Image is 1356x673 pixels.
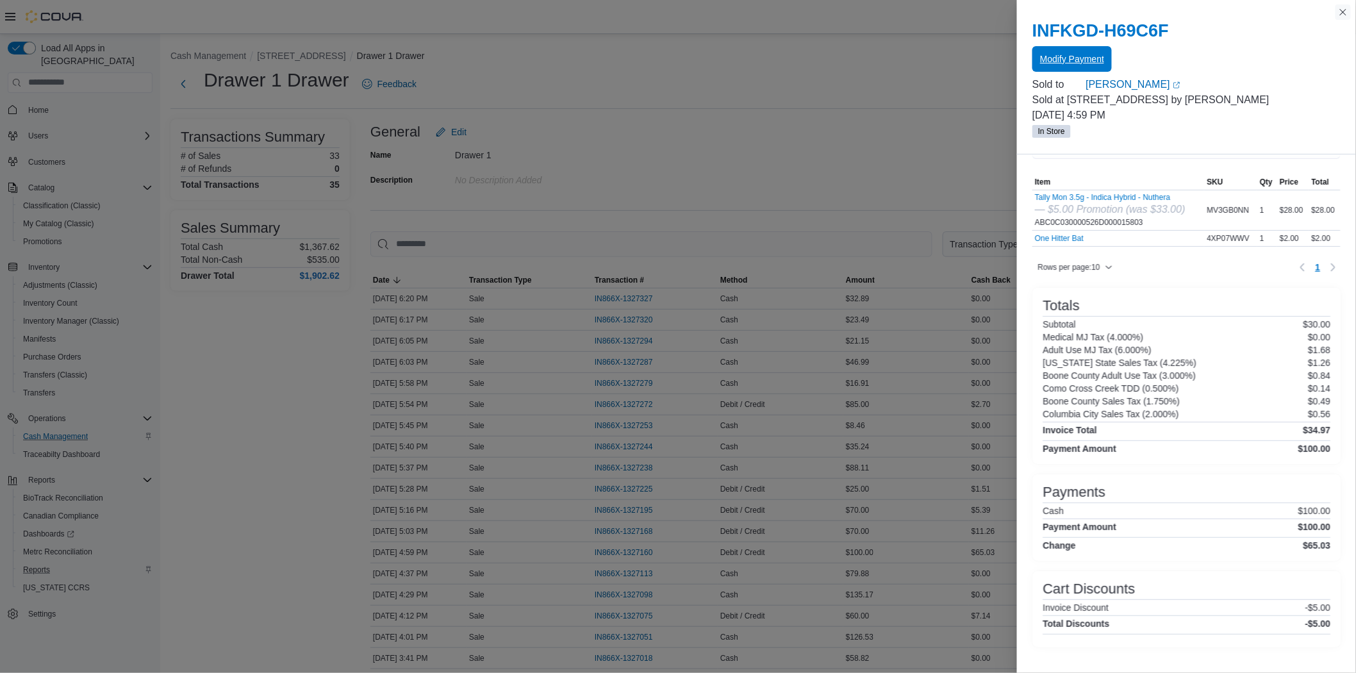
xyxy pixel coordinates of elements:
[1298,522,1330,532] h4: $100.00
[1257,231,1277,246] div: 1
[1038,262,1100,272] span: Rows per page : 10
[1032,174,1205,190] button: Item
[1043,485,1105,500] h3: Payments
[1043,396,1180,406] h6: Boone County Sales Tax (1.750%)
[1043,619,1109,629] h4: Total Discounts
[1305,602,1330,613] p: -$5.00
[1260,177,1273,187] span: Qty
[1310,257,1325,278] ul: Pagination for table: MemoryTable from EuiInMemoryTable
[1032,46,1112,72] button: Modify Payment
[1277,174,1309,190] button: Price
[1043,332,1143,342] h6: Medical MJ Tax (4.000%)
[1280,177,1298,187] span: Price
[1309,231,1341,246] div: $2.00
[1205,174,1258,190] button: SKU
[1035,202,1186,217] div: — $5.00 Promotion (was $33.00)
[1043,370,1196,381] h6: Boone County Adult Use Tax (3.000%)
[1043,602,1109,613] h6: Invoice Discount
[1298,506,1330,516] p: $100.00
[1303,425,1330,435] h4: $34.97
[1032,125,1071,138] span: In Store
[1043,540,1075,551] h4: Change
[1308,370,1330,381] p: $0.84
[1308,332,1330,342] p: $0.00
[1086,77,1341,92] a: [PERSON_NAME]External link
[1032,108,1341,123] p: [DATE] 4:59 PM
[1207,177,1223,187] span: SKU
[1308,345,1330,355] p: $1.68
[1277,203,1309,218] div: $28.00
[1032,77,1084,92] div: Sold to
[1308,358,1330,368] p: $1.26
[1257,203,1277,218] div: 1
[1173,81,1180,89] svg: External link
[1032,92,1341,108] p: Sold at [STREET_ADDRESS] by [PERSON_NAME]
[1043,383,1178,394] h6: Como Cross Creek TDD (0.500%)
[1277,231,1309,246] div: $2.00
[1043,298,1079,313] h3: Totals
[1207,233,1250,244] span: 4XP07WWV
[1040,53,1104,65] span: Modify Payment
[1043,409,1178,419] h6: Columbia City Sales Tax (2.000%)
[1257,174,1277,190] button: Qty
[1308,409,1330,419] p: $0.56
[1294,260,1310,275] button: Previous page
[1035,193,1186,228] div: ABC0C030000526D000015803
[1038,126,1065,137] span: In Store
[1032,260,1118,275] button: Rows per page:10
[1309,174,1341,190] button: Total
[1043,581,1135,597] h3: Cart Discounts
[1303,319,1330,329] p: $30.00
[1043,358,1196,368] h6: [US_STATE] State Sales Tax (4.225%)
[1035,177,1051,187] span: Item
[1308,383,1330,394] p: $0.14
[1043,345,1151,355] h6: Adult Use MJ Tax (6.000%)
[1310,257,1325,278] button: Page 1 of 1
[1335,4,1351,20] button: Close this dialog
[1303,540,1330,551] h4: $65.03
[1043,506,1064,516] h6: Cash
[1032,21,1341,41] h2: INFKGD-H69C6F
[1294,257,1341,278] nav: Pagination for table: MemoryTable from EuiInMemoryTable
[1035,193,1186,202] button: Tally Mon 3.5g - Indica Hybrid - Nuthera
[1043,444,1116,454] h4: Payment Amount
[1325,260,1341,275] button: Next page
[1305,619,1330,629] h4: -$5.00
[1043,319,1075,329] h6: Subtotal
[1043,425,1097,435] h4: Invoice Total
[1298,444,1330,454] h4: $100.00
[1315,261,1320,274] span: 1
[1043,522,1116,532] h4: Payment Amount
[1309,203,1341,218] div: $28.00
[1308,396,1330,406] p: $0.49
[1035,234,1084,243] button: One Hitter Bat
[1312,177,1330,187] span: Total
[1207,205,1250,215] span: MV3GB0NN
